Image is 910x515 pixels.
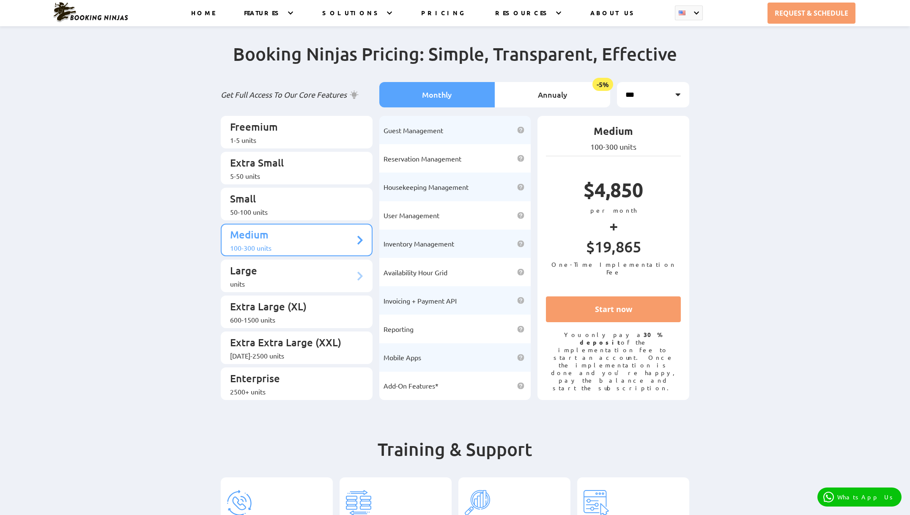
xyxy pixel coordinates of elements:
[230,279,355,288] div: units
[230,228,355,244] p: Medium
[546,206,681,214] p: per month
[230,351,355,360] div: [DATE]-2500 units
[230,336,355,351] p: Extra Extra Large (XXL)
[421,9,466,26] a: PRICING
[592,78,613,91] span: -5%
[517,212,524,219] img: help icon
[546,214,681,237] p: +
[384,325,414,333] span: Reporting
[517,126,524,134] img: help icon
[546,142,681,151] p: 100-300 units
[517,184,524,191] img: help icon
[379,82,495,107] li: Monthly
[517,155,524,162] img: help icon
[384,183,469,191] span: Housekeeping Management
[817,488,902,507] a: WhatsApp Us
[230,192,355,208] p: Small
[230,372,355,387] p: Enterprise
[384,211,439,219] span: User Management
[230,172,355,180] div: 5-50 units
[244,9,282,26] a: FEATURES
[546,260,681,276] p: One-Time Implementation Fee
[495,9,551,26] a: RESOURCES
[517,240,524,247] img: help icon
[230,244,355,252] div: 100-300 units
[384,239,454,248] span: Inventory Management
[230,300,355,315] p: Extra Large (XL)
[546,237,681,260] p: $19,865
[837,493,896,501] p: WhatsApp Us
[517,354,524,361] img: help icon
[230,120,355,136] p: Freemium
[517,297,524,304] img: help icon
[517,268,524,276] img: help icon
[221,43,689,82] h2: Booking Ninjas Pricing: Simple, Transparent, Effective
[590,9,637,26] a: ABOUT US
[322,9,381,26] a: SOLUTIONS
[546,124,681,142] p: Medium
[384,381,439,390] span: Add-On Features*
[221,438,689,477] h2: Training & Support
[580,331,663,346] strong: 30% deposit
[517,382,524,389] img: help icon
[230,387,355,396] div: 2500+ units
[230,208,355,216] div: 50-100 units
[230,315,355,324] div: 600-1500 units
[546,177,681,206] p: $4,850
[495,82,610,107] li: Annualy
[384,268,447,277] span: Availability Hour Grid
[384,353,421,362] span: Mobile Apps
[230,156,355,172] p: Extra Small
[546,296,681,322] a: Start now
[191,9,215,26] a: HOME
[384,296,457,305] span: Invoicing + Payment API
[546,331,681,392] p: You only pay a of the implementation fee to start an account. Once the implementation is done and...
[230,264,355,279] p: Large
[221,90,373,100] p: Get Full Access To Our Core Features
[517,326,524,333] img: help icon
[230,136,355,144] div: 1-5 units
[384,126,443,134] span: Guest Management
[384,154,461,163] span: Reservation Management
